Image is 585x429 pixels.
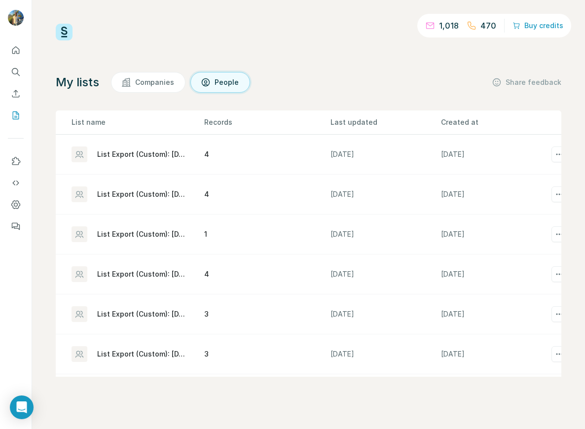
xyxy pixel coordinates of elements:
td: 4 [204,254,330,294]
td: [DATE] [330,254,440,294]
div: List Export (Custom): [DATE] 17:12 [97,189,187,199]
button: actions [551,266,567,282]
td: 3 [204,334,330,374]
button: actions [551,186,567,202]
td: [DATE] [330,294,440,334]
td: [DATE] [440,294,551,334]
td: [DATE] [440,214,551,254]
td: 4 [204,175,330,214]
button: Quick start [8,41,24,59]
span: Companies [135,77,175,87]
button: Dashboard [8,196,24,214]
p: 470 [480,20,496,32]
h4: My lists [56,74,99,90]
td: [DATE] [440,334,551,374]
div: Open Intercom Messenger [10,395,34,419]
td: [DATE] [330,214,440,254]
td: [DATE] [440,135,551,175]
td: 1 [204,214,330,254]
p: Created at [441,117,550,127]
button: Share feedback [492,77,561,87]
div: List Export (Custom): [DATE] 15:37 [97,349,187,359]
td: 1 [204,374,330,414]
td: [DATE] [330,374,440,414]
button: Use Surfe on LinkedIn [8,152,24,170]
button: Use Surfe API [8,174,24,192]
td: [DATE] [330,135,440,175]
button: Feedback [8,217,24,235]
img: Avatar [8,10,24,26]
div: List Export (Custom): [DATE] 15:38 [97,309,187,319]
td: 4 [204,135,330,175]
button: Search [8,63,24,81]
button: actions [551,346,567,362]
button: actions [551,306,567,322]
button: Enrich CSV [8,85,24,103]
td: 3 [204,294,330,334]
td: [DATE] [440,175,551,214]
img: Surfe Logo [56,24,73,40]
td: [DATE] [330,334,440,374]
td: [DATE] [440,374,551,414]
p: Last updated [330,117,440,127]
div: List Export (Custom): [DATE] 15:42 [97,229,187,239]
p: List name [72,117,203,127]
div: List Export (Custom): [DATE] 15:42 [97,269,187,279]
button: Buy credits [512,19,563,33]
span: People [215,77,240,87]
button: actions [551,146,567,162]
button: actions [551,226,567,242]
button: My lists [8,107,24,124]
div: List Export (Custom): [DATE] 17:14 [97,149,187,159]
p: 1,018 [439,20,459,32]
td: [DATE] [330,175,440,214]
p: Records [204,117,329,127]
td: [DATE] [440,254,551,294]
